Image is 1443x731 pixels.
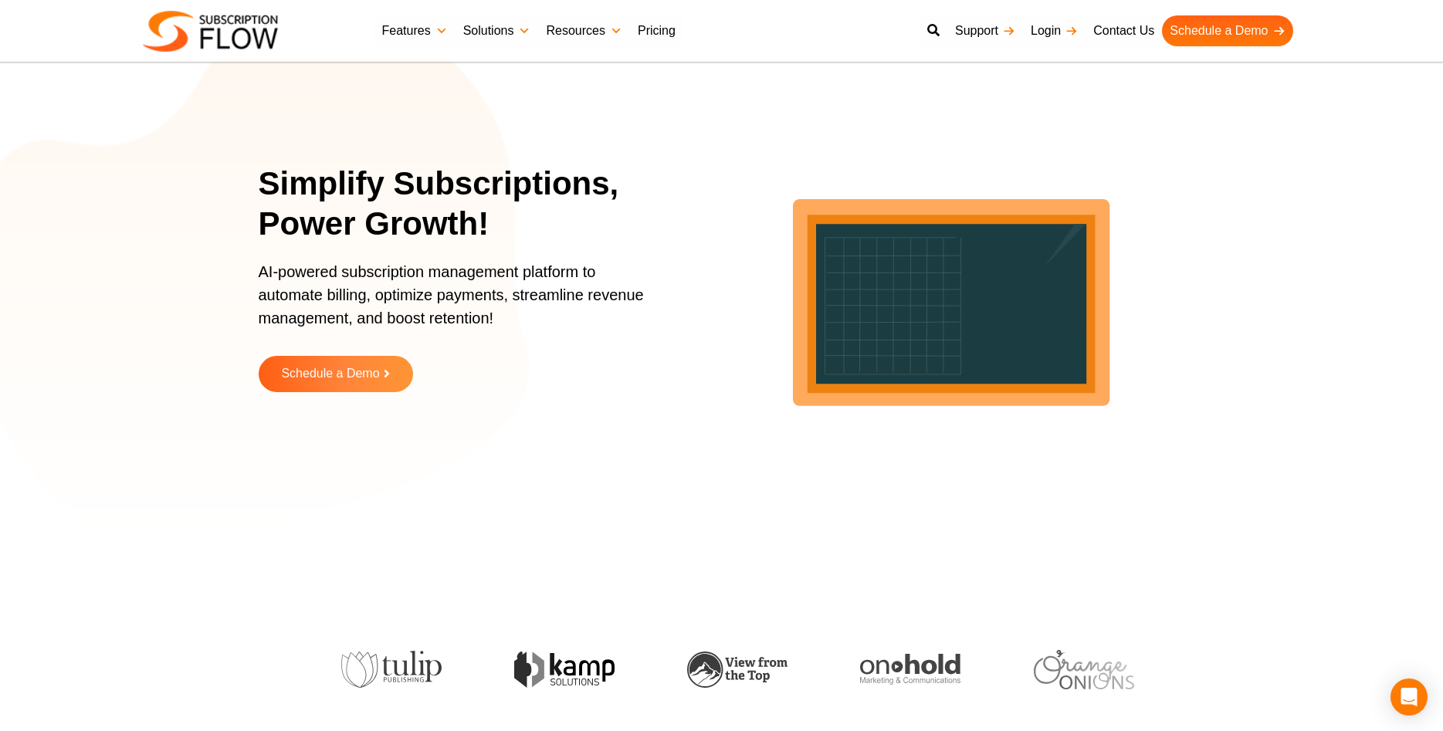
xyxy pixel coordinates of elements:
a: Resources [538,15,629,46]
img: onhold-marketing [859,654,959,685]
img: kamp-solution [512,651,612,688]
a: Support [947,15,1023,46]
p: AI-powered subscription management platform to automate billing, optimize payments, streamline re... [259,260,660,345]
h1: Simplify Subscriptions, Power Growth! [259,164,679,245]
a: Pricing [630,15,683,46]
img: view-from-the-top [686,651,786,688]
a: Features [374,15,456,46]
a: Schedule a Demo [259,356,413,392]
img: Subscriptionflow [143,11,278,52]
a: Contact Us [1086,15,1162,46]
div: Open Intercom Messenger [1390,679,1428,716]
img: tulip-publishing [339,651,439,688]
img: orange-onions [1031,650,1132,689]
a: Login [1023,15,1086,46]
a: Schedule a Demo [1162,15,1292,46]
a: Solutions [456,15,539,46]
span: Schedule a Demo [281,367,379,381]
